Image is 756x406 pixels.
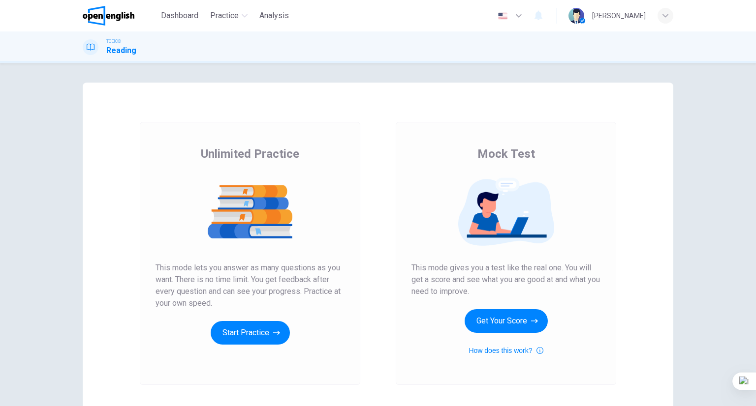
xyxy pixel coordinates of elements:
[411,262,600,297] span: This mode gives you a test like the real one. You will get a score and see what you are good at a...
[206,7,252,25] button: Practice
[255,7,293,25] button: Analysis
[83,6,134,26] img: OpenEnglish logo
[106,45,136,57] h1: Reading
[469,345,543,356] button: How does this work?
[201,146,299,162] span: Unlimited Practice
[83,6,157,26] a: OpenEnglish logo
[156,262,345,309] span: This mode lets you answer as many questions as you want. There is no time limit. You get feedback...
[157,7,202,25] button: Dashboard
[106,38,121,45] span: TOEIC®
[497,12,509,20] img: en
[210,10,239,22] span: Practice
[592,10,646,22] div: [PERSON_NAME]
[259,10,289,22] span: Analysis
[465,309,548,333] button: Get Your Score
[568,8,584,24] img: Profile picture
[161,10,198,22] span: Dashboard
[211,321,290,345] button: Start Practice
[477,146,535,162] span: Mock Test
